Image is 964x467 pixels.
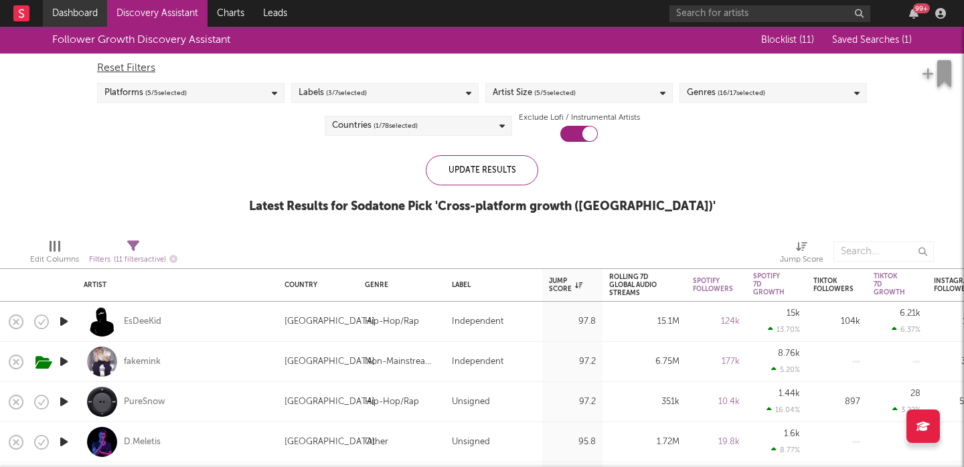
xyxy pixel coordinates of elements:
div: Platforms [104,85,187,101]
div: [GEOGRAPHIC_DATA] [285,314,375,330]
div: 6.37 % [892,325,920,334]
div: 5.20 % [771,365,800,374]
span: ( 1 / 78 selected) [374,118,418,134]
div: Edit Columns [30,235,79,274]
div: Filters(11 filters active) [89,235,177,274]
span: ( 16 / 17 selected) [718,85,765,101]
div: Artist [84,281,264,289]
div: 8.76k [778,349,800,358]
div: Spotify 7D Growth [753,272,785,296]
div: 15k [787,309,800,318]
div: Genres [687,85,765,101]
button: Saved Searches (1) [828,35,912,45]
div: 97.2 [549,354,596,370]
div: 897 [813,394,860,410]
div: Labels [299,85,367,101]
span: ( 5 / 5 selected) [145,85,187,101]
label: Exclude Lofi / Instrumental Artists [519,110,640,126]
span: ( 1 ) [902,35,912,45]
div: 99 + [913,3,930,13]
div: Label [452,281,529,289]
div: Latest Results for Sodatone Pick ' Cross-platform growth ([GEOGRAPHIC_DATA]) ' [249,199,716,215]
span: ( 3 / 7 selected) [326,85,367,101]
div: 1.6k [784,430,800,438]
div: 13.70 % [768,325,800,334]
div: Country [285,281,345,289]
div: 1.72M [609,434,679,450]
div: Edit Columns [30,252,79,268]
div: Unsigned [452,394,490,410]
div: Spotify Followers [693,277,733,293]
span: ( 5 / 5 selected) [534,85,576,101]
div: Follower Growth Discovery Assistant [52,32,230,48]
div: Hip-Hop/Rap [365,394,419,410]
div: Hip-Hop/Rap [365,314,419,330]
div: 10.4k [693,394,740,410]
div: Jump Score [549,277,582,293]
div: Countries [332,118,418,134]
a: D.Meletis [124,436,161,448]
div: [GEOGRAPHIC_DATA] [285,354,375,370]
div: 97.8 [549,314,596,330]
div: 8.77 % [771,446,800,454]
div: Update Results [426,155,538,185]
div: Other [365,434,388,450]
div: Non-Mainstream Electronic [365,354,438,370]
div: Unsigned [452,434,490,450]
div: 28 [910,389,920,398]
a: fakemink [124,356,161,368]
a: EsDeeKid [124,316,161,328]
div: Tiktok 7D Growth [874,272,905,296]
div: [GEOGRAPHIC_DATA] [285,434,375,450]
div: 177k [693,354,740,370]
span: ( 11 ) [799,35,814,45]
div: 351k [609,394,679,410]
span: ( 11 filters active) [114,256,166,264]
div: [GEOGRAPHIC_DATA] [285,394,375,410]
div: 16.04 % [767,405,800,414]
a: PureSnow [124,396,165,408]
div: 124k [693,314,740,330]
div: 6.21k [900,309,920,318]
div: Filters [89,252,177,268]
div: Jump Score [780,252,823,268]
div: 6.75M [609,354,679,370]
span: Blocklist [761,35,814,45]
div: 95.8 [549,434,596,450]
div: Artist Size [493,85,576,101]
div: 15.1M [609,314,679,330]
div: 104k [813,314,860,330]
input: Search... [833,242,934,262]
div: Genre [365,281,432,289]
button: 99+ [909,8,918,19]
div: Independent [452,314,503,330]
div: Jump Score [780,235,823,274]
div: Rolling 7D Global Audio Streams [609,273,659,297]
div: Reset Filters [97,60,867,76]
div: Independent [452,354,503,370]
div: Tiktok Followers [813,277,854,293]
div: 19.8k [693,434,740,450]
span: Saved Searches [832,35,912,45]
div: 97.2 [549,394,596,410]
input: Search for artists [669,5,870,22]
div: 3.22 % [892,405,920,414]
div: 1.44k [779,389,800,398]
